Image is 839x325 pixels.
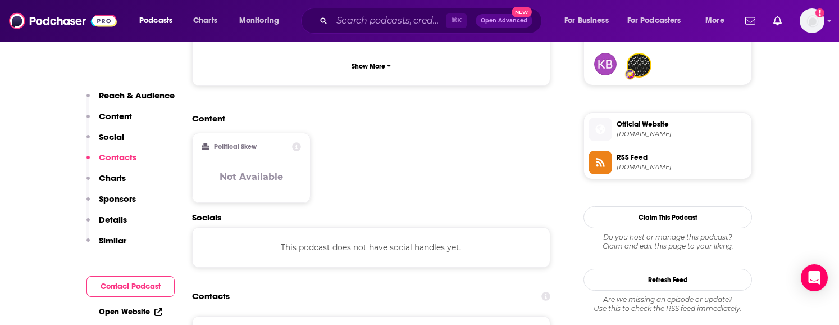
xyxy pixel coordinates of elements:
[220,171,283,182] h3: Not Available
[192,212,550,223] h2: Socials
[583,233,752,242] span: Do you host or manage this podcast?
[363,33,450,42] span: [DEMOGRAPHIC_DATA]
[86,214,127,235] button: Details
[86,173,126,193] button: Charts
[352,62,385,70] p: Show More
[99,111,132,121] p: Content
[769,11,786,30] a: Show notifications dropdown
[231,12,294,30] button: open menu
[815,8,824,17] svg: Add a profile image
[86,111,132,132] button: Content
[214,143,257,151] h2: Political Skew
[86,235,126,256] button: Similar
[99,235,126,246] p: Similar
[800,8,824,33] button: Show profile menu
[617,119,747,129] span: Official Website
[239,13,279,29] span: Monitoring
[131,12,187,30] button: open menu
[99,90,175,101] p: Reach & Audience
[617,163,747,171] span: feeds.megaphone.fm
[800,8,824,33] img: User Profile
[86,132,124,152] button: Social
[193,13,217,29] span: Charts
[9,10,117,31] img: Podchaser - Follow, Share and Rate Podcasts
[564,13,609,29] span: For Business
[583,206,752,228] button: Claim This Podcast
[99,193,136,204] p: Sponsors
[800,8,824,33] span: Logged in as evankrask
[312,8,553,34] div: Search podcasts, credits, & more...
[583,295,752,313] div: Are we missing an episode or update? Use this to check the RSS feed immediately.
[512,7,532,17] span: New
[589,118,747,141] a: Official Website[DOMAIN_NAME]
[697,12,738,30] button: open menu
[86,152,136,173] button: Contacts
[557,12,623,30] button: open menu
[617,130,747,138] span: meidastouch.com
[620,12,697,30] button: open menu
[99,214,127,225] p: Details
[741,11,760,30] a: Show notifications dropdown
[202,56,541,76] button: Show More
[594,53,617,75] img: karen.bushellkm
[99,307,162,317] a: Open Website
[705,13,724,29] span: More
[476,14,532,28] button: Open AdvancedNew
[99,173,126,183] p: Charts
[86,276,175,297] button: Contact Podcast
[192,286,230,307] h2: Contacts
[272,33,359,42] span: [DEMOGRAPHIC_DATA]
[192,113,541,124] h2: Content
[446,13,467,28] span: ⌘ K
[481,18,527,24] span: Open Advanced
[583,233,752,251] div: Claim and edit this page to your liking.
[801,264,828,291] div: Open Intercom Messenger
[192,227,550,268] div: This podcast does not have social handles yet.
[627,13,681,29] span: For Podcasters
[332,12,446,30] input: Search podcasts, credits, & more...
[99,152,136,162] p: Contacts
[86,193,136,214] button: Sponsors
[624,69,636,80] img: User Badge Icon
[589,151,747,174] a: RSS Feed[DOMAIN_NAME]
[617,152,747,162] span: RSS Feed
[139,13,172,29] span: Podcasts
[628,54,650,76] img: Seyfert
[99,132,124,142] p: Social
[86,90,175,111] button: Reach & Audience
[583,269,752,291] button: Refresh Feed
[186,12,224,30] a: Charts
